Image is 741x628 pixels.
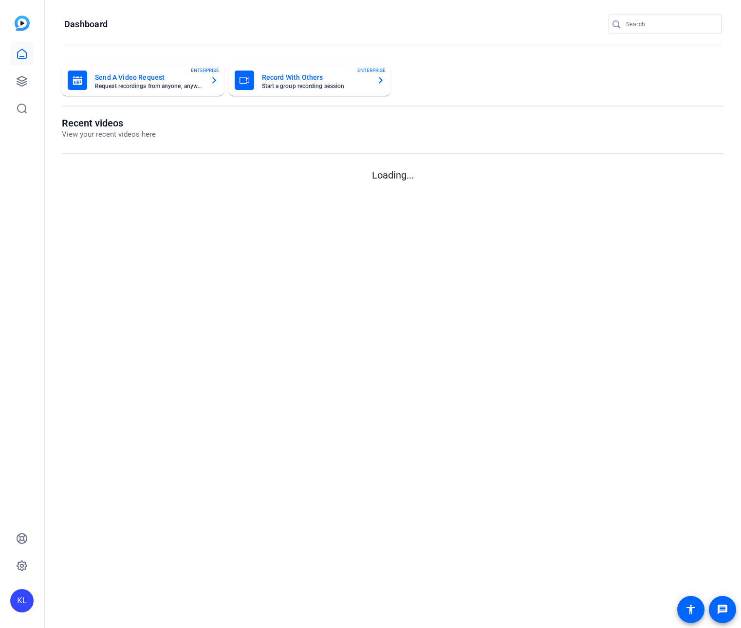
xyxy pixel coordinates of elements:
[717,604,728,615] mat-icon: message
[95,83,203,89] mat-card-subtitle: Request recordings from anyone, anywhere
[62,65,224,96] button: Send A Video RequestRequest recordings from anyone, anywhereENTERPRISE
[685,604,697,615] mat-icon: accessibility
[626,18,714,30] input: Search
[229,65,391,96] button: Record With OthersStart a group recording sessionENTERPRISE
[15,16,30,31] img: blue-gradient.svg
[62,129,156,140] p: View your recent videos here
[357,67,386,74] span: ENTERPRISE
[64,18,108,30] h1: Dashboard
[262,72,370,83] mat-card-title: Record With Others
[191,67,219,74] span: ENTERPRISE
[262,83,370,89] mat-card-subtitle: Start a group recording session
[95,72,203,83] mat-card-title: Send A Video Request
[62,117,156,129] h1: Recent videos
[62,168,724,182] p: Loading...
[10,589,34,612] div: KL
